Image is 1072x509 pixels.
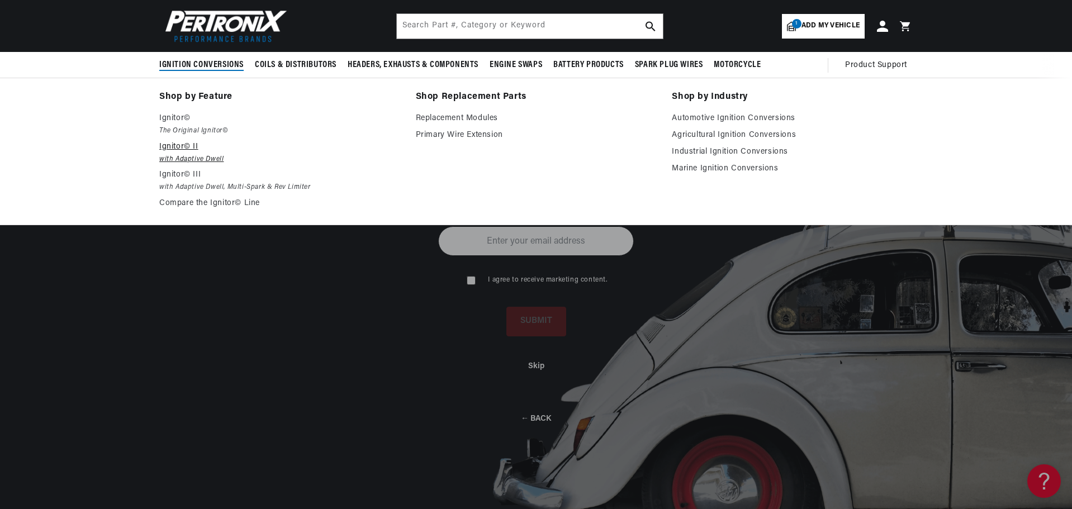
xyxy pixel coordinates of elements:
[159,52,249,78] summary: Ignition Conversions
[638,14,663,39] button: search button
[782,14,865,39] a: 1Add my vehicle
[672,162,913,175] a: Marine Ignition Conversions
[488,277,607,283] span: I agree to receive marketing content.
[845,52,913,79] summary: Product Support
[528,361,544,371] button: Skip
[490,59,542,71] span: Engine Swaps
[159,125,400,137] em: The Original Ignitor©
[416,129,657,142] a: Primary Wire Extension
[416,89,657,105] a: Shop Replacement Parts
[801,21,860,31] span: Add my vehicle
[249,52,342,78] summary: Coils & Distributors
[484,52,548,78] summary: Engine Swaps
[397,14,663,39] input: Search Part #, Category or Keyword
[714,59,761,71] span: Motorcycle
[159,7,288,45] img: Pertronix
[159,140,400,165] a: Ignitor© II with Adaptive Dwell
[548,52,629,78] summary: Battery Products
[672,129,913,142] a: Agricultural Ignition Conversions
[416,112,657,125] a: Replacement Modules
[159,197,400,210] a: Compare the Ignitor© Line
[792,19,801,28] span: 1
[521,413,551,424] button: ← BACK
[553,59,624,71] span: Battery Products
[708,52,766,78] summary: Motorcycle
[342,52,484,78] summary: Headers, Exhausts & Components
[159,89,400,105] a: Shop by Feature
[159,112,400,125] p: Ignitor©
[159,112,400,137] a: Ignitor© The Original Ignitor©
[672,145,913,159] a: Industrial Ignition Conversions
[159,168,400,182] p: Ignitor© III
[159,59,244,71] span: Ignition Conversions
[506,307,566,336] button: SUBMIT
[159,182,400,193] em: with Adaptive Dwell, Multi-Spark & Rev Limiter
[629,52,709,78] summary: Spark Plug Wires
[159,154,400,165] em: with Adaptive Dwell
[438,226,634,256] input: Enter your email address
[845,59,907,72] span: Product Support
[635,59,703,71] span: Spark Plug Wires
[672,89,913,105] a: Shop by Industry
[348,59,478,71] span: Headers, Exhausts & Components
[255,59,336,71] span: Coils & Distributors
[672,112,913,125] a: Automotive Ignition Conversions
[159,168,400,193] a: Ignitor© III with Adaptive Dwell, Multi-Spark & Rev Limiter
[159,140,400,154] p: Ignitor© II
